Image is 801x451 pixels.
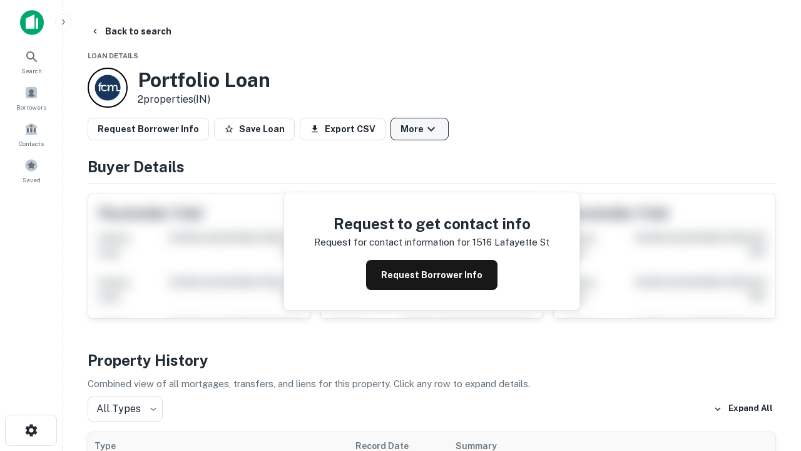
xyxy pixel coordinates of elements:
a: Borrowers [4,81,59,115]
a: Contacts [4,117,59,151]
button: Request Borrower Info [366,260,497,290]
h4: Request to get contact info [314,212,549,235]
p: Combined view of all mortgages, transfers, and liens for this property. Click any row to expand d... [88,376,776,391]
h4: Buyer Details [88,155,776,178]
button: Save Loan [214,118,295,140]
h3: Portfolio Loan [138,68,270,92]
p: 1516 lafayette st [472,235,549,250]
img: capitalize-icon.png [20,10,44,35]
span: Borrowers [16,102,46,112]
p: Request for contact information for [314,235,470,250]
p: 2 properties (IN) [138,92,270,107]
h4: Property History [88,349,776,371]
button: More [390,118,449,140]
span: Loan Details [88,52,138,60]
a: Search [4,44,59,78]
button: Back to search [85,20,176,43]
button: Request Borrower Info [88,118,209,140]
a: Saved [4,153,59,187]
iframe: Chat Widget [738,351,801,411]
span: Contacts [19,138,44,148]
span: Search [21,66,42,76]
button: Expand All [710,400,776,418]
button: Export CSV [300,118,385,140]
span: Saved [23,175,41,185]
div: All Types [88,397,163,422]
